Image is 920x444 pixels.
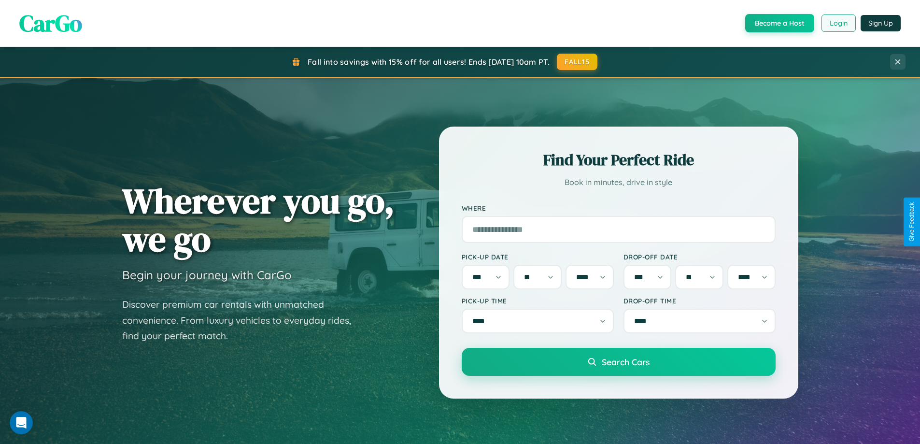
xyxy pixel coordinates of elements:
h3: Begin your journey with CarGo [122,268,292,282]
button: Become a Host [745,14,814,32]
label: Where [462,204,776,212]
button: Sign Up [861,15,901,31]
label: Pick-up Date [462,253,614,261]
iframe: Intercom live chat [10,411,33,434]
label: Drop-off Time [623,297,776,305]
label: Pick-up Time [462,297,614,305]
p: Book in minutes, drive in style [462,175,776,189]
span: Fall into savings with 15% off for all users! Ends [DATE] 10am PT. [308,57,550,67]
label: Drop-off Date [623,253,776,261]
span: CarGo [19,7,82,39]
h1: Wherever you go, we go [122,182,395,258]
p: Discover premium car rentals with unmatched convenience. From luxury vehicles to everyday rides, ... [122,297,364,344]
h2: Find Your Perfect Ride [462,149,776,171]
button: Login [821,14,856,32]
div: Give Feedback [908,202,915,242]
button: FALL15 [557,54,597,70]
span: Search Cars [602,357,650,367]
button: Search Cars [462,348,776,376]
